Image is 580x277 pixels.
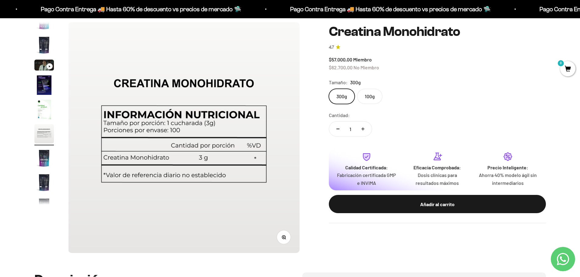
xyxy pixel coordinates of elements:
[329,44,334,50] span: 4.7
[34,60,54,72] button: Ir al artículo 3
[336,171,397,187] p: Fabricación certificada GMP e INVIMA
[329,111,350,119] label: Cantidad:
[34,148,54,168] img: Creatina Monohidrato
[34,148,54,170] button: Ir al artículo 7
[329,44,546,50] a: 4.74.7 de 5.0 estrellas
[329,78,348,86] legend: Tamaño:
[34,124,54,144] img: Creatina Monohidrato
[34,100,54,119] img: Creatina Monohidrato
[329,24,546,39] h1: Creatina Monohidrato
[34,75,54,95] img: Creatina Monohidrato
[353,64,379,70] span: No Miembro
[345,164,388,170] strong: Calidad Certificada:
[34,35,54,57] button: Ir al artículo 2
[329,122,347,136] button: Reducir cantidad
[34,100,54,121] button: Ir al artículo 5
[34,173,54,192] img: Creatina Monohidrato
[329,57,352,62] span: $57.000,00
[350,78,361,86] span: 300g
[34,75,54,97] button: Ir al artículo 4
[34,197,54,218] button: Ir al artículo 9
[34,173,54,194] button: Ir al artículo 8
[68,22,299,253] img: Creatina Monohidrato
[329,64,353,70] span: $62.700,00
[41,4,241,14] p: Pago Contra Entrega 🚚 Hasta 60% de descuento vs precios de mercado 🛸
[34,124,54,145] button: Ir al artículo 6
[34,35,54,55] img: Creatina Monohidrato
[413,164,461,170] strong: Eficacia Comprobada:
[487,164,528,170] strong: Precio Inteligente:
[407,171,468,187] p: Dosis clínicas para resultados máximos
[560,66,575,73] a: 0
[477,171,538,187] p: Ahorra 40% modelo ágil sin intermediarios
[353,57,372,62] span: Miembro
[290,4,491,14] p: Pago Contra Entrega 🚚 Hasta 60% de descuento vs precios de mercado 🛸
[557,60,564,67] mark: 0
[354,122,372,136] button: Aumentar cantidad
[329,195,546,213] button: Añadir al carrito
[34,197,54,216] img: Creatina Monohidrato
[341,200,534,208] div: Añadir al carrito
